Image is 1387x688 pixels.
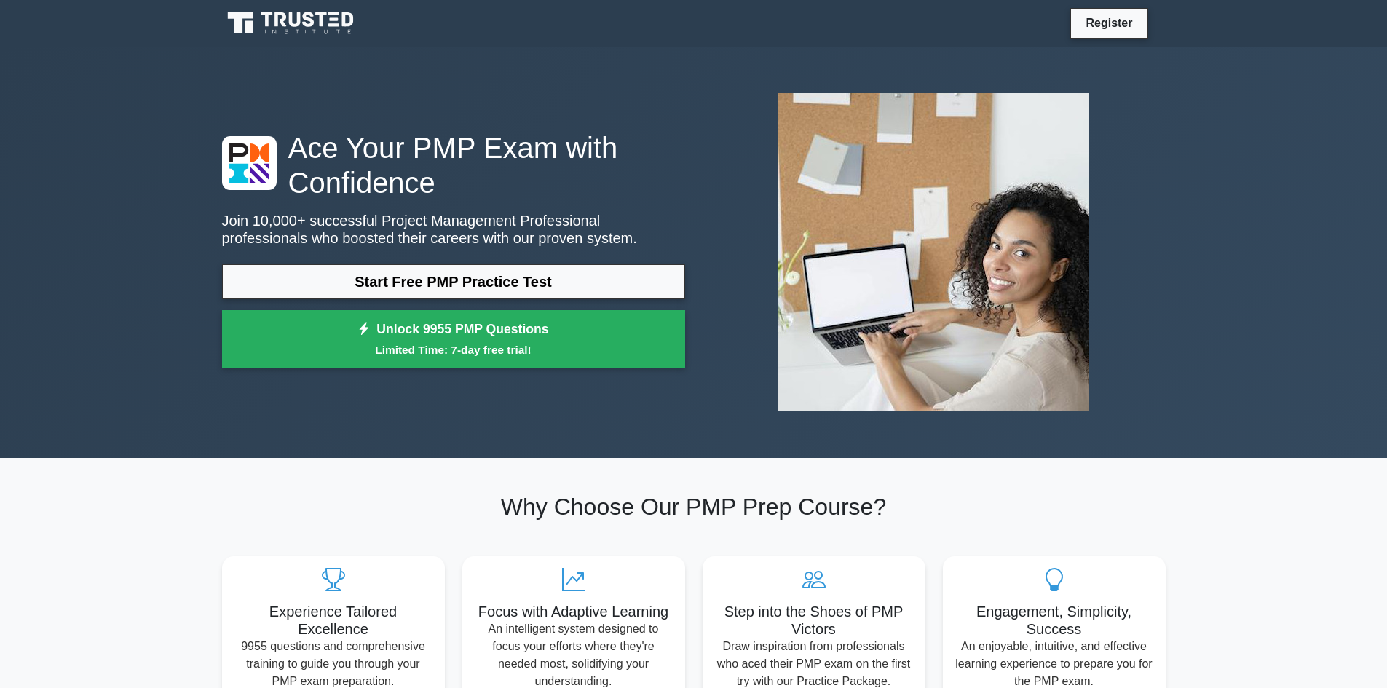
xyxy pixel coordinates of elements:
[955,603,1154,638] h5: Engagement, Simplicity, Success
[234,603,433,638] h5: Experience Tailored Excellence
[222,212,685,247] p: Join 10,000+ successful Project Management Professional professionals who boosted their careers w...
[222,310,685,368] a: Unlock 9955 PMP QuestionsLimited Time: 7-day free trial!
[222,130,685,200] h1: Ace Your PMP Exam with Confidence
[714,603,914,638] h5: Step into the Shoes of PMP Victors
[1077,14,1141,32] a: Register
[474,603,673,620] h5: Focus with Adaptive Learning
[240,341,667,358] small: Limited Time: 7-day free trial!
[222,264,685,299] a: Start Free PMP Practice Test
[222,493,1166,521] h2: Why Choose Our PMP Prep Course?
